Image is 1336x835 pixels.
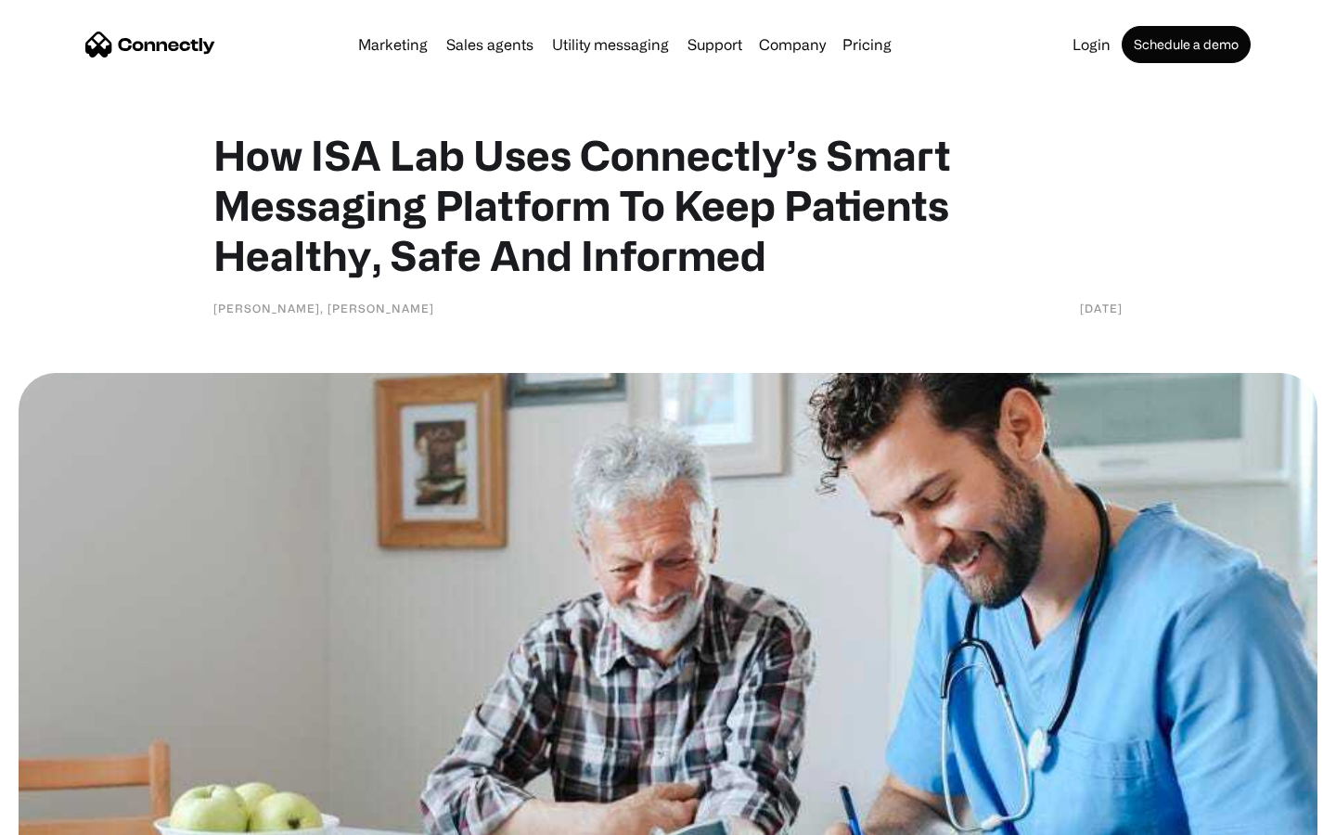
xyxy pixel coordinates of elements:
[545,37,676,52] a: Utility messaging
[19,803,111,829] aside: Language selected: English
[680,37,750,52] a: Support
[439,37,541,52] a: Sales agents
[1080,299,1123,317] div: [DATE]
[213,299,434,317] div: [PERSON_NAME], [PERSON_NAME]
[213,130,1123,280] h1: How ISA Lab Uses Connectly’s Smart Messaging Platform To Keep Patients Healthy, Safe And Informed
[1122,26,1251,63] a: Schedule a demo
[835,37,899,52] a: Pricing
[1065,37,1118,52] a: Login
[759,32,826,58] div: Company
[351,37,435,52] a: Marketing
[37,803,111,829] ul: Language list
